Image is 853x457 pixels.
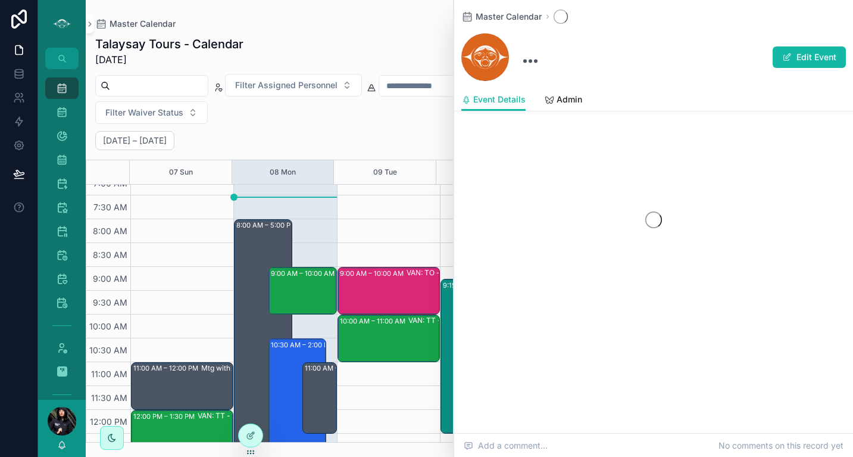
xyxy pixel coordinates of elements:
[95,36,243,52] h1: Talaysay Tours - Calendar
[86,345,130,355] span: 10:30 AM
[235,79,338,91] span: Filter Assigned Personnel
[88,369,130,379] span: 11:00 AM
[269,268,336,314] div: 9:00 AM – 10:00 AM
[90,226,130,236] span: 8:00 AM
[201,363,300,373] div: Mtg with [PERSON_NAME] and [PERSON_NAME]
[236,219,299,231] div: 8:00 AM – 5:00 PM
[133,411,198,422] div: 12:00 PM – 1:30 PM
[198,411,296,421] div: VAN: TT - [PERSON_NAME] (2) MISA TOURS - Booking Number : 1183153
[95,52,243,67] span: [DATE]
[340,268,407,279] div: 9:00 AM – 10:00 AM
[88,393,130,403] span: 11:30 AM
[373,160,397,184] button: 09 Tue
[95,101,208,124] button: Select Button
[90,297,130,307] span: 9:30 AM
[476,11,542,23] span: Master Calendar
[52,14,71,33] img: App logo
[87,440,130,450] span: 12:30 PM
[473,94,526,105] span: Event Details
[270,160,296,184] button: 08 Mon
[110,18,176,30] span: Master Calendar
[408,316,507,325] div: VAN: TT - [PERSON_NAME] (2) [PERSON_NAME], [GEOGRAPHIC_DATA]:UKEQ-DBBQ
[87,416,130,427] span: 12:00 PM
[103,135,167,147] h2: [DATE] – [DATE]
[718,440,843,452] span: No comments on this record yet
[86,321,130,331] span: 10:00 AM
[271,339,337,351] div: 10:30 AM – 2:00 PM
[90,178,130,188] span: 7:00 AM
[169,160,193,184] button: 07 Sun
[443,279,508,291] div: 9:15 AM – 12:30 PM
[95,18,176,30] a: Master Calendar
[340,315,408,327] div: 10:00 AM – 11:00 AM
[105,107,183,119] span: Filter Waiver Status
[303,363,336,433] div: 11:00 AM – 12:30 PM
[133,362,201,374] div: 11:00 AM – 12:00 PM
[132,363,233,409] div: 11:00 AM – 12:00 PMMtg with [PERSON_NAME] and [PERSON_NAME]
[305,362,373,374] div: 11:00 AM – 12:30 PM
[90,250,130,260] span: 8:30 AM
[461,89,526,111] a: Event Details
[338,315,439,362] div: 10:00 AM – 11:00 AMVAN: TT - [PERSON_NAME] (2) [PERSON_NAME], [GEOGRAPHIC_DATA]:UKEQ-DBBQ
[407,268,505,278] div: VAN: TO - [PERSON_NAME] (14) [PERSON_NAME], [GEOGRAPHIC_DATA]:ZIEI-PTQN
[38,69,86,400] div: scrollable content
[545,89,582,113] a: Admin
[271,268,338,279] div: 9:00 AM – 10:00 AM
[441,279,527,433] div: 9:15 AM – 12:30 PMTeam Paint Workshop
[773,46,846,68] button: Edit Event
[225,74,362,97] button: Select Button
[90,273,130,284] span: 9:00 AM
[90,202,130,212] span: 7:30 AM
[338,268,439,314] div: 9:00 AM – 10:00 AMVAN: TO - [PERSON_NAME] (14) [PERSON_NAME], [GEOGRAPHIC_DATA]:ZIEI-PTQN
[464,440,548,452] span: Add a comment...
[557,94,582,105] span: Admin
[461,11,542,23] a: Master Calendar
